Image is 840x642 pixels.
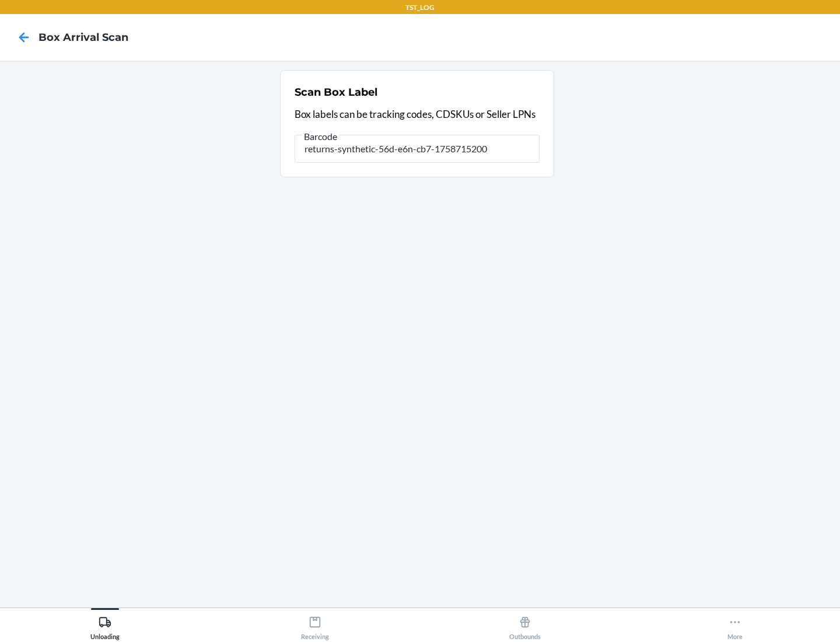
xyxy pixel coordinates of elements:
button: More [630,608,840,640]
div: Receiving [301,611,329,640]
button: Outbounds [420,608,630,640]
h2: Scan Box Label [295,85,377,100]
button: Receiving [210,608,420,640]
span: Barcode [302,131,339,142]
div: More [727,611,743,640]
h4: Box Arrival Scan [38,30,128,45]
input: Barcode [295,135,540,163]
div: Unloading [90,611,120,640]
p: TST_LOG [405,2,435,13]
div: Outbounds [509,611,541,640]
p: Box labels can be tracking codes, CDSKUs or Seller LPNs [295,107,540,122]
